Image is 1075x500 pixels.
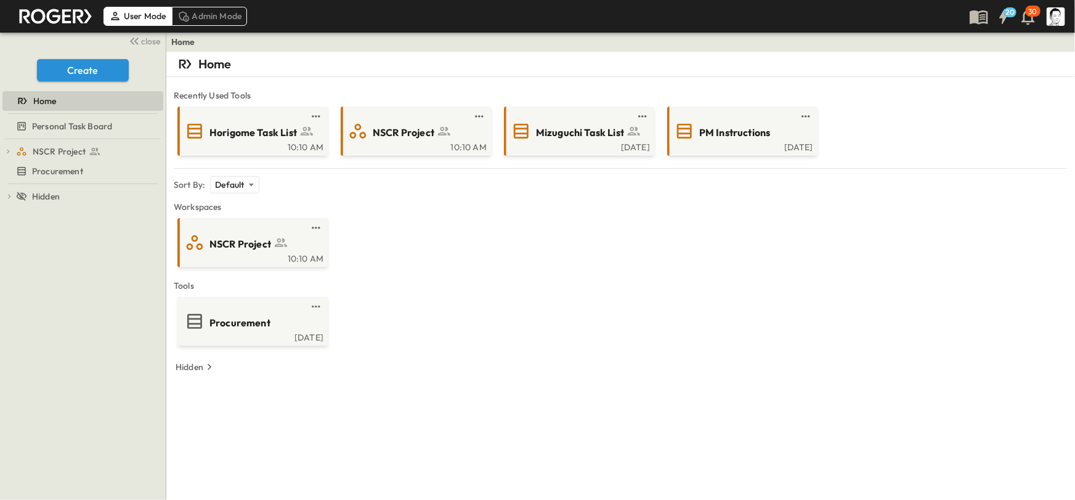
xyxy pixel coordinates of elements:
[798,109,813,124] button: test
[670,141,813,151] a: [DATE]
[309,109,323,124] button: test
[2,161,163,181] div: Procurementtest
[171,36,195,48] a: Home
[171,358,221,376] button: Hidden
[33,145,86,158] span: NSCR Project
[180,252,323,262] a: 10:10 AM
[174,89,1068,102] span: Recently Used Tools
[210,176,259,193] div: Default
[180,121,323,141] a: Horigome Task List
[16,143,161,160] a: NSCR Project
[103,7,172,25] div: User Mode
[2,142,163,161] div: NSCR Projecttest
[506,141,650,151] a: [DATE]
[2,163,161,180] a: Procurement
[2,92,161,110] a: Home
[171,36,203,48] nav: breadcrumbs
[172,7,248,25] div: Admin Mode
[536,126,624,140] span: Mizuguchi Task List
[1047,7,1065,26] img: Profile Picture
[32,165,83,177] span: Procurement
[124,32,163,49] button: close
[174,179,205,191] p: Sort By:
[309,220,323,235] button: test
[2,116,163,136] div: Personal Task Boardtest
[174,280,1068,292] span: Tools
[635,109,650,124] button: test
[699,126,771,140] span: PM Instructions
[309,299,323,314] button: test
[180,233,323,252] a: NSCR Project
[180,141,323,151] a: 10:10 AM
[32,120,112,132] span: Personal Task Board
[180,312,323,331] a: Procurement
[174,201,1068,213] span: Workspaces
[1029,7,1037,17] p: 30
[506,121,650,141] a: Mizuguchi Task List
[2,118,161,135] a: Personal Task Board
[142,35,161,47] span: close
[472,109,487,124] button: test
[176,361,203,373] p: Hidden
[198,55,232,73] p: Home
[343,121,487,141] a: NSCR Project
[1006,7,1015,17] h6: 20
[343,141,487,151] a: 10:10 AM
[32,190,60,203] span: Hidden
[33,95,57,107] span: Home
[215,179,244,191] p: Default
[209,126,297,140] span: Horigome Task List
[373,126,434,140] span: NSCR Project
[209,237,271,251] span: NSCR Project
[991,6,1016,28] button: 20
[180,331,323,341] a: [DATE]
[670,121,813,141] a: PM Instructions
[209,316,270,330] span: Procurement
[37,59,129,81] button: Create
